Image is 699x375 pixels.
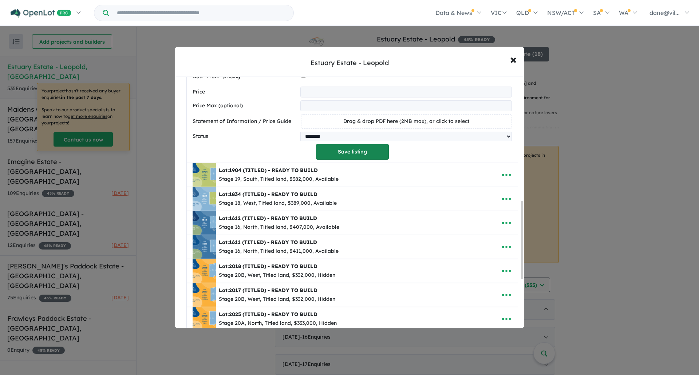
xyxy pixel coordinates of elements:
div: Stage 16, North, Titled land, $411,000, Available [219,247,339,256]
span: dane@vil... [649,9,680,16]
label: Price Max (optional) [193,101,297,110]
label: Price [193,88,297,96]
label: Status [193,132,297,141]
span: 2018 (TITLED) - READY TO BUILD [229,263,317,270]
div: Stage 19, South, Titled land, $382,000, Available [219,175,339,184]
b: Lot: [219,215,317,222]
img: Estuary%20Estate%20-%20Leopold%20-%20Lot%201904%20-TITLED-%20-%20READY%20TO%20BUILD___1756770418.png [193,163,216,187]
label: Add "From" pricing [193,72,298,81]
span: 1904 (TITLED) - READY TO BUILD [229,167,318,173]
div: Stage 16, North, Titled land, $407,000, Available [219,223,339,232]
button: Save listing [316,144,389,160]
span: × [510,51,517,67]
div: Stage 18, West, Titled land, $389,000, Available [219,199,337,208]
span: 2025 (TITLED) - READY TO BUILD [229,311,317,318]
label: Statement of Information / Price Guide [193,117,298,126]
b: Lot: [219,167,318,173]
b: Lot: [219,311,317,318]
span: 1612 (TITLED) - READY TO BUILD [229,215,317,222]
b: Lot: [219,191,317,198]
input: Try estate name, suburb, builder or developer [110,5,292,21]
b: Lot: [219,239,317,246]
b: Lot: [219,263,317,270]
img: Estuary%20Estate%20-%20Leopold%20-%20Lot%201612%20-TITLED-%20-%20READY%20TO%20BUILD___1754964570.png [193,211,216,235]
div: Estuary Estate - Leopold [311,58,389,68]
img: Estuary%20Estate%20-%20Leopold%20-%20Lot%201611%20-TITLED-%20-%20READY%20TO%20BUILD___1756770138.png [193,235,216,259]
b: Lot: [219,287,317,294]
img: Openlot PRO Logo White [11,9,71,18]
img: Estuary%20Estate%20-%20Leopold%20-%20Lot%202018%20-TITLED-%20-%20READY%20TO%20BUILD___1755219732.png [193,259,216,283]
div: Stage 20A, North, Titled land, $333,000, Hidden [219,319,337,328]
div: Stage 20B, West, Titled land, $332,000, Hidden [219,295,335,304]
span: 1611 (TITLED) - READY TO BUILD [229,239,317,246]
div: Stage 20B, West, Titled land, $332,000, Hidden [219,271,335,280]
img: Estuary%20Estate%20-%20Leopold%20-%20Lot%202017%20-TITLED-%20-%20READY%20TO%20BUILD___1755219704.png [193,283,216,307]
img: Estuary%20Estate%20-%20Leopold%20-%20Lot%202025%20-TITLED-%20-%20READY%20TO%20BUILD___1755219748.png [193,307,216,331]
span: 1834 (TITLED) - READY TO BUILD [229,191,317,198]
img: Estuary%20Estate%20-%20Leopold%20-%20Lot%201834%20-TITLED-%20-%20READY%20TO%20BUILD___1756770246.jpg [193,187,216,211]
span: Drag & drop PDF here (2MB max), or click to select [343,118,469,124]
span: 2017 (TITLED) - READY TO BUILD [229,287,317,294]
